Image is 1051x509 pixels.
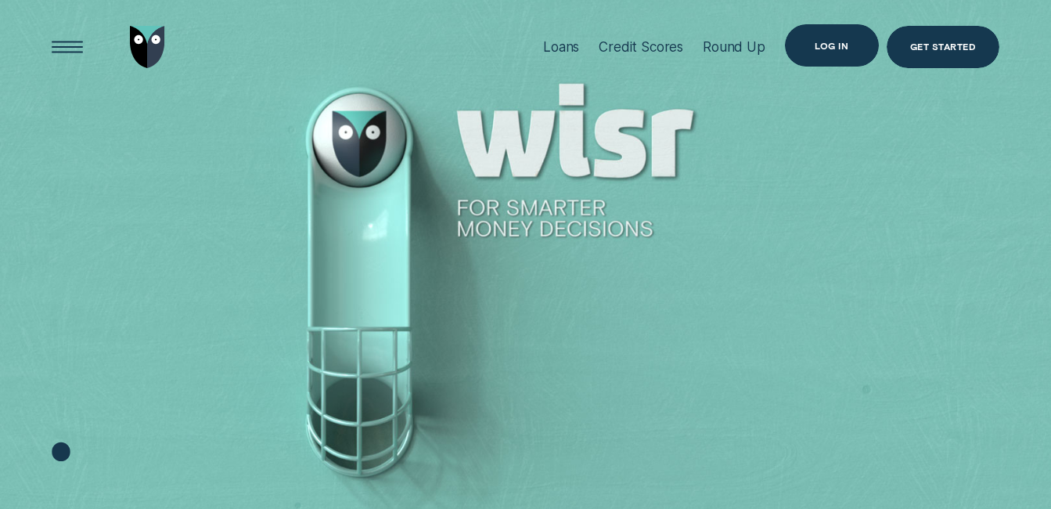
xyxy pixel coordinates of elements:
[703,39,765,55] div: Round Up
[543,39,579,55] div: Loans
[46,26,88,68] button: Open Menu
[815,42,848,49] div: Log in
[785,24,879,67] button: Log in
[599,39,683,55] div: Credit Scores
[130,26,165,68] img: Wisr
[887,26,999,68] a: Get Started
